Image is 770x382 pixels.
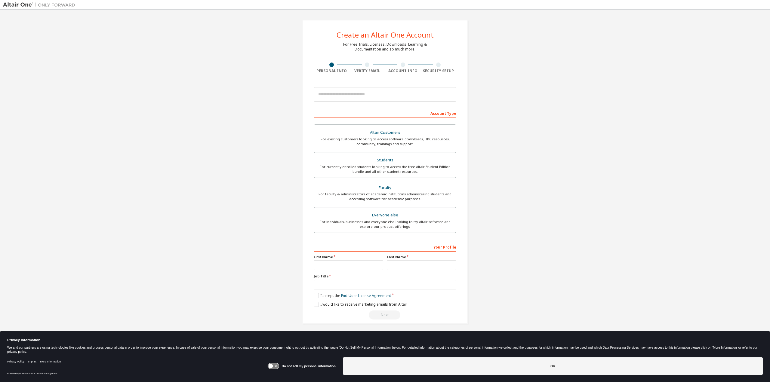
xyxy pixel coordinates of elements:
[318,184,452,192] div: Faculty
[318,156,452,164] div: Students
[314,302,407,307] label: I would like to receive marketing emails from Altair
[314,310,456,319] div: Read and acccept EULA to continue
[318,128,452,137] div: Altair Customers
[3,2,78,8] img: Altair One
[341,293,391,298] a: End-User License Agreement
[337,31,434,38] div: Create an Altair One Account
[314,274,456,279] label: Job Title
[350,69,385,73] div: Verify Email
[385,69,421,73] div: Account Info
[421,69,457,73] div: Security Setup
[314,69,350,73] div: Personal Info
[314,108,456,118] div: Account Type
[387,255,456,259] label: Last Name
[314,293,391,298] label: I accept the
[318,211,452,219] div: Everyone else
[318,219,452,229] div: For individuals, businesses and everyone else looking to try Altair software and explore our prod...
[318,192,452,201] div: For faculty & administrators of academic institutions administering students and accessing softwa...
[318,137,452,146] div: For existing customers looking to access software downloads, HPC resources, community, trainings ...
[314,242,456,252] div: Your Profile
[343,42,427,52] div: For Free Trials, Licenses, Downloads, Learning & Documentation and so much more.
[318,164,452,174] div: For currently enrolled students looking to access the free Altair Student Edition bundle and all ...
[314,255,383,259] label: First Name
